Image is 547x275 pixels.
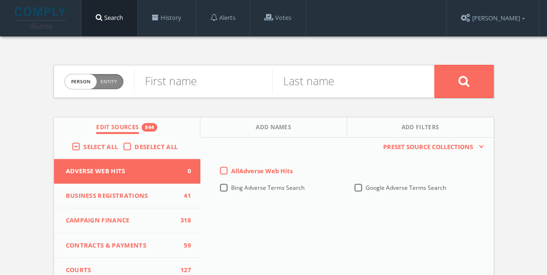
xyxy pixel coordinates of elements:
span: Entity [100,78,117,85]
span: Preset Source Collections [378,142,478,152]
div: 844 [142,123,157,132]
span: Deselect All [135,142,178,151]
button: Edit Sources844 [54,117,201,138]
img: illumis [15,7,68,29]
span: Courts [66,266,177,275]
button: Contracts & Payments59 [54,233,200,258]
span: All Adverse Web Hits [231,167,293,175]
span: Business Registrations [66,191,177,201]
button: Add Filters [347,117,493,138]
span: 41 [177,191,191,201]
span: Contracts & Payments [66,241,177,250]
span: Bing Adverse Terms Search [231,184,305,192]
span: Select All [83,142,118,151]
span: Edit Sources [96,123,139,134]
span: 127 [177,266,191,275]
button: Campaign Finance318 [54,208,200,233]
span: Adverse Web Hits [66,167,177,176]
span: 0 [177,167,191,176]
span: person [65,74,97,89]
button: Adverse Web Hits0 [54,159,200,184]
button: Business Registrations41 [54,184,200,209]
span: Add Names [256,123,291,134]
span: Google Adverse Terms Search [365,184,446,192]
span: 318 [177,216,191,225]
button: Preset Source Collections [378,142,484,152]
span: 59 [177,241,191,250]
span: Add Filters [401,123,439,134]
span: Campaign Finance [66,216,177,225]
button: Add Names [200,117,347,138]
